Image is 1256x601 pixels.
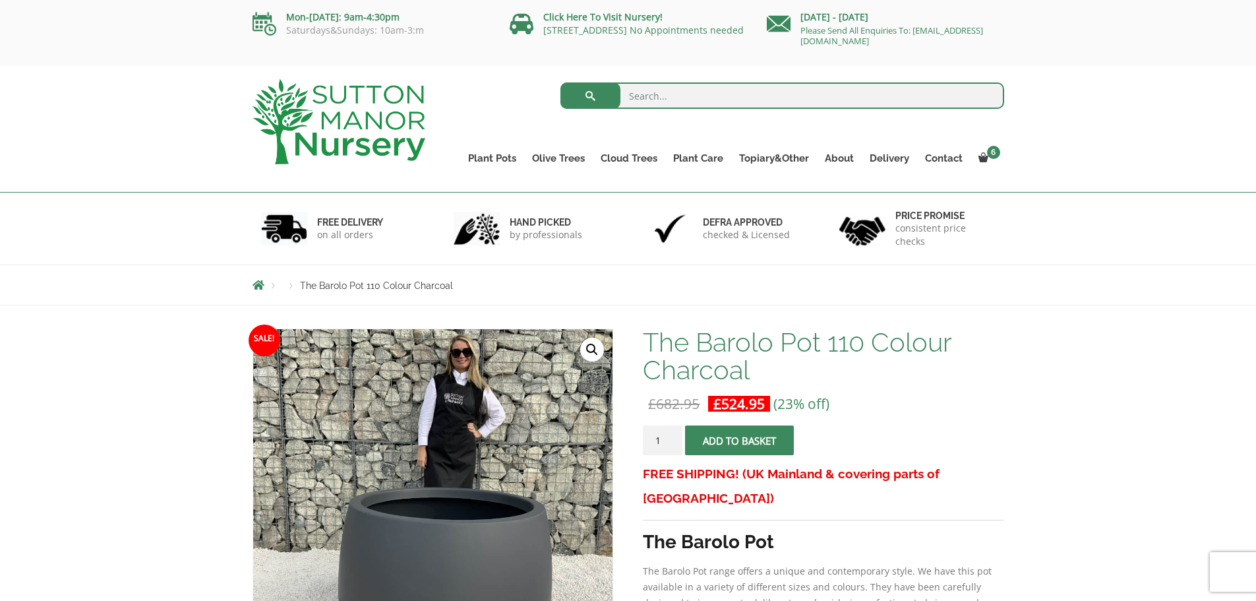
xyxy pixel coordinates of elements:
[713,395,721,413] span: £
[862,149,917,168] a: Delivery
[971,149,1004,168] a: 6
[253,79,425,164] img: logo
[817,149,862,168] a: About
[895,222,996,248] p: consistent price checks
[703,228,790,241] p: checked & Licensed
[300,280,453,291] span: The Barolo Pot 110 Colour Charcoal
[317,228,383,241] p: on all orders
[665,149,731,168] a: Plant Care
[510,216,582,228] h6: hand picked
[543,11,663,23] a: Click Here To Visit Nursery!
[731,149,817,168] a: Topiary&Other
[643,462,1003,511] h3: FREE SHIPPING! (UK Mainland & covering parts of [GEOGRAPHIC_DATA])
[460,149,524,168] a: Plant Pots
[773,395,829,413] span: (23% off)
[917,149,971,168] a: Contact
[593,149,665,168] a: Cloud Trees
[643,329,1003,384] h1: The Barolo Pot 110 Colour Charcoal
[317,216,383,228] h6: FREE DELIVERY
[895,210,996,222] h6: Price promise
[560,82,1004,109] input: Search...
[580,338,604,362] a: View full-screen image gallery
[800,24,983,47] a: Please Send All Enquiries To: [EMAIL_ADDRESS][DOMAIN_NAME]
[253,25,490,36] p: Saturdays&Sundays: 10am-3:m
[510,228,582,241] p: by professionals
[767,9,1004,25] p: [DATE] - [DATE]
[543,24,744,36] a: [STREET_ADDRESS] No Appointments needed
[648,395,656,413] span: £
[261,212,307,245] img: 1.jpg
[643,426,682,455] input: Product quantity
[643,531,774,553] strong: The Barolo Pot
[253,280,1004,290] nav: Breadcrumbs
[703,216,790,228] h6: Defra approved
[987,146,1000,159] span: 6
[524,149,593,168] a: Olive Trees
[454,212,500,245] img: 2.jpg
[648,395,700,413] bdi: 682.95
[713,395,765,413] bdi: 524.95
[253,9,490,25] p: Mon-[DATE]: 9am-4:30pm
[647,212,693,245] img: 3.jpg
[685,426,794,455] button: Add to basket
[839,208,885,249] img: 4.jpg
[249,325,280,356] span: Sale!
